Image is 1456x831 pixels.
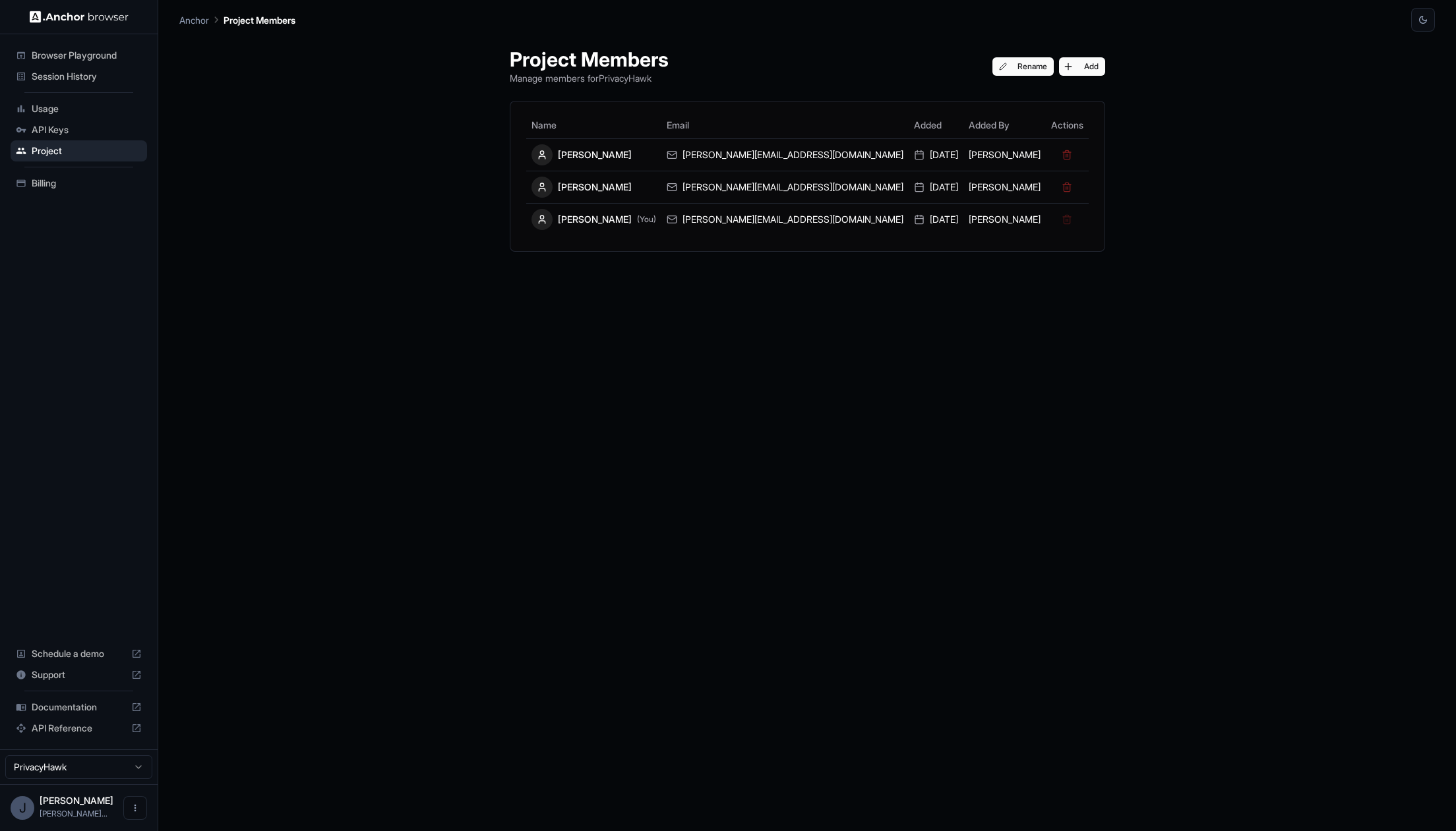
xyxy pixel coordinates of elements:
nav: breadcrumb [179,13,295,27]
button: Rename [992,57,1054,76]
td: [PERSON_NAME] [963,138,1046,171]
th: Added By [963,112,1046,138]
p: Anchor [179,13,209,27]
div: [DATE] [914,181,958,194]
div: Session History [11,66,147,87]
th: Email [661,112,909,138]
th: Actions [1046,112,1089,138]
div: [PERSON_NAME] [531,144,656,165]
span: Billing [32,177,142,190]
div: [PERSON_NAME][EMAIL_ADDRESS][DOMAIN_NAME] [667,181,903,194]
div: [DATE] [914,148,958,161]
div: [PERSON_NAME] [531,209,656,230]
div: API Keys [11,119,147,140]
span: Usage [32,102,142,115]
div: Support [11,664,147,685]
div: J [11,796,34,820]
div: [PERSON_NAME] [531,177,656,198]
span: API Reference [32,722,126,735]
div: Project [11,140,147,161]
div: [DATE] [914,213,958,226]
div: Schedule a demo [11,643,147,664]
span: (You) [637,214,656,225]
span: Documentation [32,701,126,714]
span: Browser Playground [32,49,142,62]
th: Name [526,112,661,138]
span: Schedule a demo [32,647,126,660]
td: [PERSON_NAME] [963,171,1046,203]
img: Anchor Logo [30,11,129,23]
h1: Project Members [510,47,669,71]
div: API Reference [11,718,147,739]
span: justin@privacyhawk.com [40,809,107,818]
div: Browser Playground [11,45,147,66]
span: Justin Wright [40,795,113,806]
div: Documentation [11,697,147,718]
button: Open menu [123,796,147,820]
p: Manage members for PrivacyHawk [510,71,669,85]
span: Session History [32,70,142,83]
th: Added [909,112,963,138]
span: API Keys [32,123,142,136]
span: Project [32,144,142,158]
p: Project Members [224,13,295,27]
div: [PERSON_NAME][EMAIL_ADDRESS][DOMAIN_NAME] [667,148,903,161]
div: Usage [11,98,147,119]
td: [PERSON_NAME] [963,203,1046,235]
div: Billing [11,173,147,194]
div: [PERSON_NAME][EMAIL_ADDRESS][DOMAIN_NAME] [667,213,903,226]
span: Support [32,668,126,681]
button: Add [1059,57,1105,76]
